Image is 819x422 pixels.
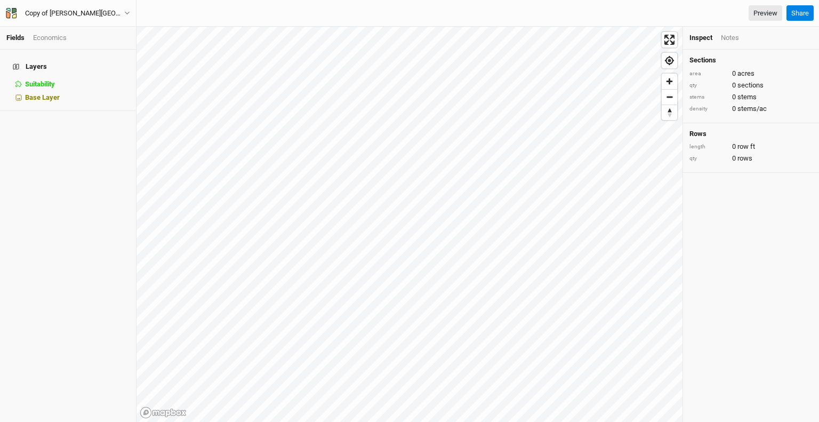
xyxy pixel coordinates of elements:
a: Preview [749,5,782,21]
h4: Layers [6,56,130,77]
div: 0 [689,142,813,152]
span: Zoom out [662,90,677,105]
span: Base Layer [25,93,60,101]
canvas: Map [136,27,682,422]
div: Inspect [689,33,712,43]
h4: Rows [689,130,813,138]
span: Suitability [25,80,55,88]
h4: Sections [689,56,813,65]
div: Notes [721,33,739,43]
button: Find my location [662,53,677,68]
a: Mapbox logo [140,407,187,419]
button: Enter fullscreen [662,32,677,47]
span: row ft [737,142,755,152]
div: qty [689,82,727,90]
div: length [689,143,727,151]
button: Zoom out [662,89,677,105]
button: Reset bearing to north [662,105,677,120]
div: 0 [689,154,813,163]
div: Economics [33,33,67,43]
button: Zoom in [662,74,677,89]
span: stems/ac [737,104,767,114]
div: stems [689,93,727,101]
div: Copy of Opal Grove Farm [25,8,124,19]
div: qty [689,155,727,163]
span: Reset bearing to north [662,105,677,120]
div: Base Layer [25,93,130,102]
div: 0 [689,104,813,114]
a: Fields [6,34,25,42]
span: rows [737,154,752,163]
button: Copy of [PERSON_NAME][GEOGRAPHIC_DATA] [5,7,131,19]
div: Suitability [25,80,130,89]
div: area [689,70,727,78]
span: sections [737,81,764,90]
div: Copy of [PERSON_NAME][GEOGRAPHIC_DATA] [25,8,124,19]
div: 0 [689,92,813,102]
span: stems [737,92,757,102]
span: acres [737,69,754,78]
div: 0 [689,69,813,78]
div: 0 [689,81,813,90]
button: Share [786,5,814,21]
div: density [689,105,727,113]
